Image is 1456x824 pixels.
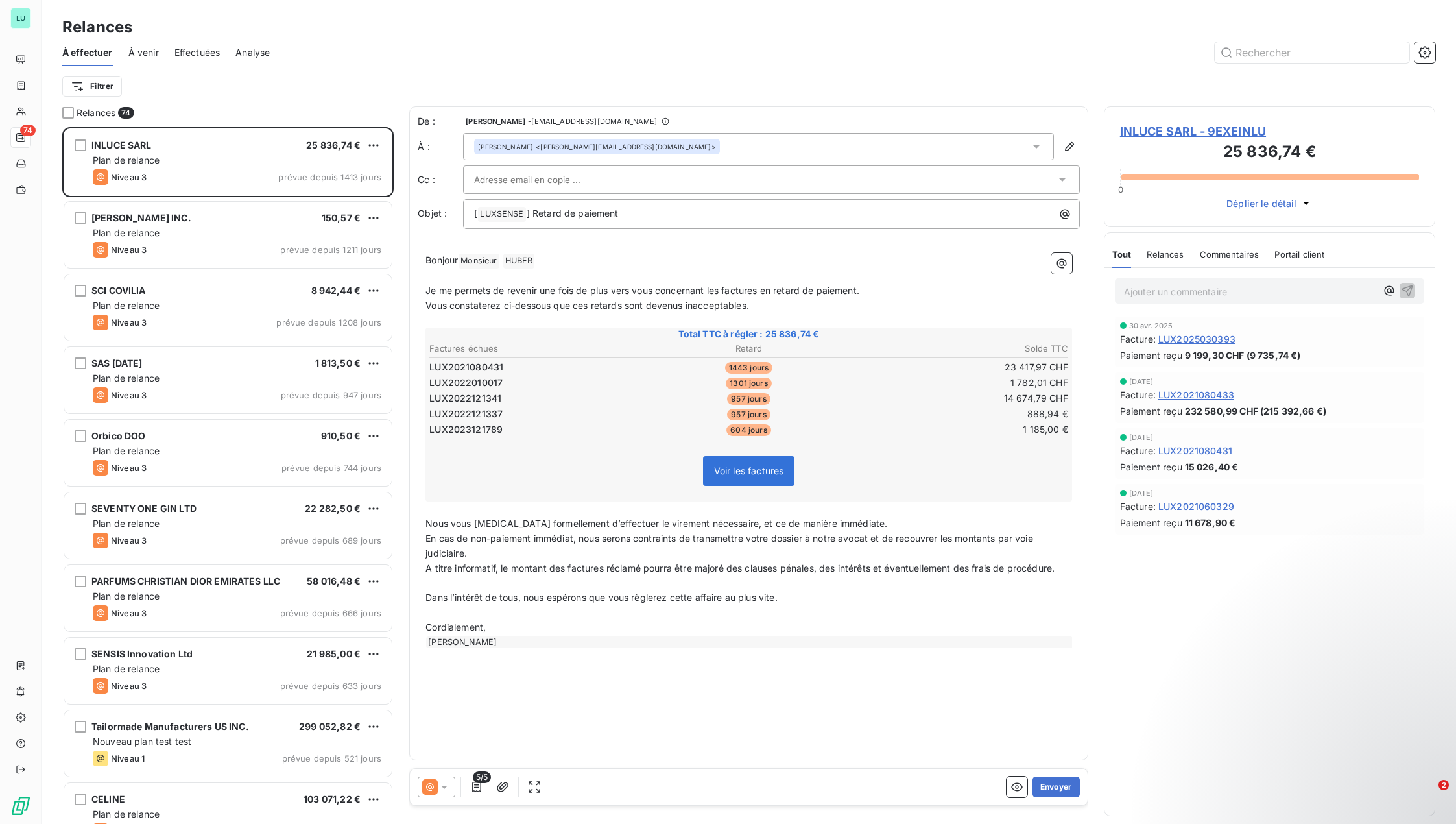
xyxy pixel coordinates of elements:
[1158,332,1235,346] span: LUX2025030393
[93,808,160,819] span: Plan de relance
[418,208,447,219] span: Objet :
[425,563,1055,574] span: A titre informatif, le montant des factures réclamé pourra être majoré des clauses pénales, des i...
[62,46,113,59] span: À effectuer
[93,663,160,674] span: Plan de relance
[1185,404,1326,418] span: 232 580,99 CHF (215 392,66 €)
[1120,500,1156,513] span: Facture :
[111,245,147,255] span: Niveau 3
[93,300,160,311] span: Plan de relance
[466,117,525,125] span: [PERSON_NAME]
[856,376,1069,390] td: 1 782,01 CHF
[305,503,361,514] span: 22 282,50 €
[1120,444,1156,457] span: Facture :
[1147,249,1184,260] span: Relances
[307,576,361,587] span: 58 016,48 €
[93,227,160,238] span: Plan de relance
[856,407,1069,421] td: 888,94 €
[429,361,503,374] span: LUX2021080431
[321,430,361,441] span: 910,50 €
[418,173,463,186] label: Cc :
[307,648,361,659] span: 21 985,00 €
[111,172,147,182] span: Niveau 3
[1120,388,1156,402] span: Facture :
[1032,777,1080,797] button: Envoyer
[62,127,394,824] div: grid
[1120,123,1419,140] span: INLUCE SARL - 9EXEINLU
[429,407,503,420] span: LUX2022121337
[1158,500,1234,513] span: LUX2021060329
[1118,184,1123,195] span: 0
[91,139,152,151] span: INLUCE SARL
[1200,249,1259,260] span: Commentaires
[856,342,1069,356] th: Solde TTC
[425,622,486,633] span: Cordialement,
[111,535,147,546] span: Niveau 3
[856,391,1069,406] td: 14 674,79 CHF
[1129,433,1154,441] span: [DATE]
[726,424,770,436] span: 604 jours
[527,208,619,219] span: ] Retard de paiement
[10,795,31,816] img: Logo LeanPay
[278,172,381,182] span: prévue depuis 1413 jours
[714,465,784,476] span: Voir les factures
[280,535,381,546] span: prévue depuis 689 jours
[77,106,115,119] span: Relances
[478,207,525,222] span: LUXSENSE
[643,342,855,356] th: Retard
[425,254,458,265] span: Bonjour
[299,721,361,732] span: 299 052,82 €
[1129,489,1154,497] span: [DATE]
[311,285,361,296] span: 8 942,44 €
[473,771,491,783] span: 5/5
[1129,378,1154,385] span: [DATE]
[91,503,197,514] span: SEVENTY ONE GIN LTD
[1129,322,1173,330] span: 30 avr. 2025
[62,16,132,39] h3: Relances
[304,794,361,805] span: 103 071,22 €
[478,142,715,151] div: <[PERSON_NAME][EMAIL_ADDRESS][DOMAIN_NAME]>
[425,285,859,296] span: Je me permets de revenir une fois de plus vers vous concernant les factures en retard de paiement.
[1120,516,1182,529] span: Paiement reçu
[93,445,160,456] span: Plan de relance
[1158,388,1234,402] span: LUX2021080433
[425,592,777,603] span: Dans l’intérêt de tous, nous espérons que vous règlerez cette affaire au plus vite.
[1185,516,1236,529] span: 11 678,90 €
[856,360,1069,374] td: 23 417,97 CHF
[93,736,191,747] span: Nouveau plan test test
[425,533,1036,559] span: En cas de non-paiement immédiat, nous serons contraints de transmettre votre dossier à notre avoc...
[10,8,31,29] div: LU
[91,648,193,659] span: SENSIS Innovation Ltd
[62,76,122,97] button: Filtrer
[1215,42,1409,63] input: Rechercher
[856,422,1069,437] td: 1 185,00 €
[459,254,499,269] span: Monsieur
[727,409,770,420] span: 957 jours
[418,115,463,128] span: De :
[128,46,159,59] span: À venir
[1120,332,1156,346] span: Facture :
[425,518,887,529] span: Nous vous [MEDICAL_DATA] formellement d’effectuer le virement nécessaire, et ce de manière immédi...
[93,154,160,165] span: Plan de relance
[111,463,147,473] span: Niveau 3
[418,140,463,153] label: À :
[1185,460,1239,474] span: 15 026,40 €
[429,423,503,436] span: LUX2023121789
[111,317,147,328] span: Niveau 3
[280,681,381,691] span: prévue depuis 633 jours
[174,46,221,59] span: Effectuées
[93,590,160,601] span: Plan de relance
[91,285,146,296] span: SCI COVILIA
[429,376,503,389] span: LUX2022010017
[1120,140,1419,166] h3: 25 836,74 €
[322,212,361,223] span: 150,57 €
[1158,444,1232,457] span: LUX2021080431
[503,254,535,269] span: HUBER
[91,430,146,441] span: Orbico DOO
[1197,698,1456,789] iframe: Intercom notifications message
[276,317,381,328] span: prévue depuis 1208 jours
[91,212,191,223] span: [PERSON_NAME] INC.
[111,390,147,400] span: Niveau 3
[281,390,381,400] span: prévue depuis 947 jours
[1226,197,1297,210] span: Déplier le détail
[20,125,36,136] span: 74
